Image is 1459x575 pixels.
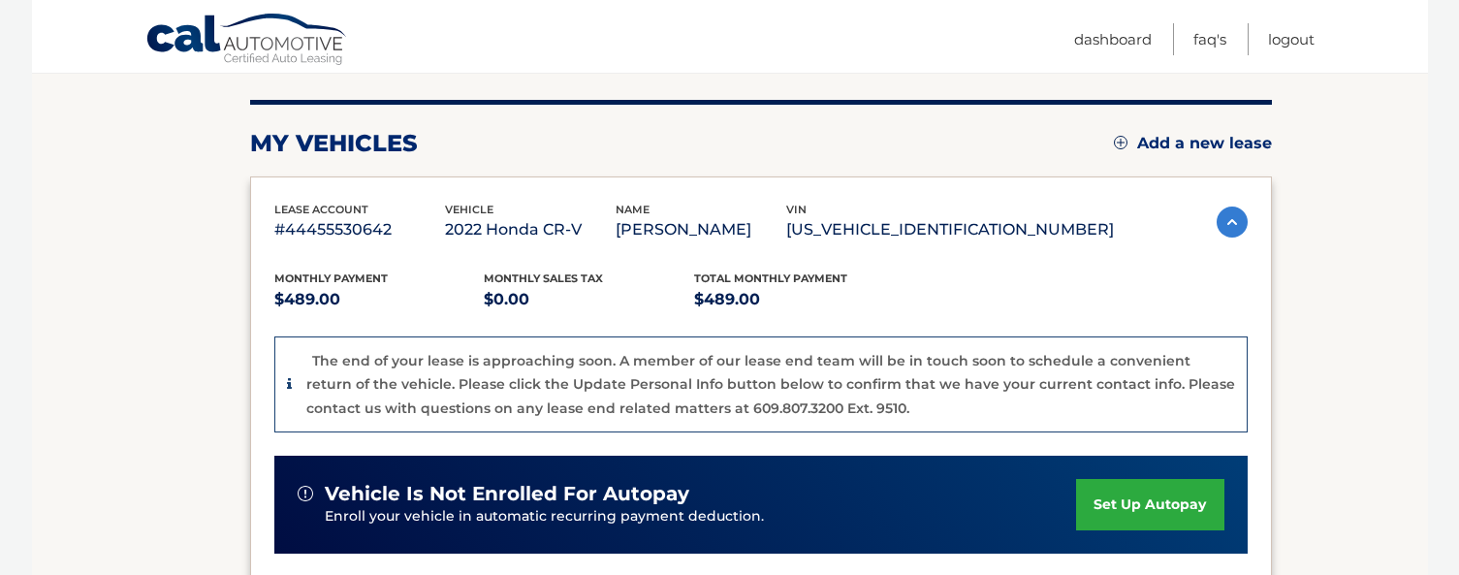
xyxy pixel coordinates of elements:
p: 2022 Honda CR-V [445,216,616,243]
span: vehicle is not enrolled for autopay [325,482,689,506]
img: accordion-active.svg [1217,207,1248,238]
a: Add a new lease [1114,134,1272,153]
p: The end of your lease is approaching soon. A member of our lease end team will be in touch soon t... [306,352,1235,417]
p: [US_VEHICLE_IDENTIFICATION_NUMBER] [786,216,1114,243]
a: Logout [1268,23,1315,55]
span: Monthly sales Tax [484,272,603,285]
span: Total Monthly Payment [694,272,847,285]
a: FAQ's [1193,23,1226,55]
span: name [616,203,650,216]
p: $489.00 [274,286,485,313]
p: Enroll your vehicle in automatic recurring payment deduction. [325,506,1077,527]
p: [PERSON_NAME] [616,216,786,243]
span: lease account [274,203,368,216]
p: $489.00 [694,286,904,313]
a: set up autopay [1076,479,1223,530]
img: add.svg [1114,136,1127,149]
p: $0.00 [484,286,694,313]
span: vehicle [445,203,493,216]
img: alert-white.svg [298,486,313,501]
p: #44455530642 [274,216,445,243]
span: vin [786,203,807,216]
a: Cal Automotive [145,13,349,69]
span: Monthly Payment [274,272,388,285]
h2: my vehicles [250,129,418,158]
a: Dashboard [1074,23,1152,55]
